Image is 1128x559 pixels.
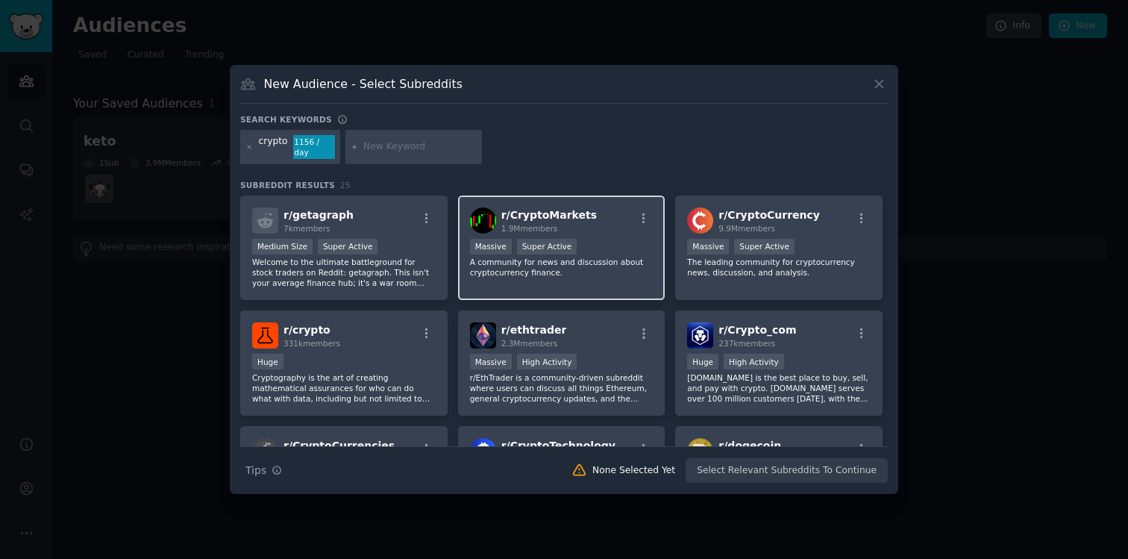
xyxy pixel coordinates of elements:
[293,135,335,159] div: 1156 / day
[470,438,496,464] img: CryptoTechnology
[340,181,351,190] span: 25
[252,322,278,349] img: crypto
[687,257,871,278] p: The leading community for cryptocurrency news, discussion, and analysis.
[240,114,332,125] h3: Search keywords
[734,239,795,254] div: Super Active
[718,224,775,233] span: 9.9M members
[501,440,615,452] span: r/ CryptoTechnology
[517,239,577,254] div: Super Active
[318,239,378,254] div: Super Active
[240,180,335,190] span: Subreddit Results
[718,440,781,452] span: r/ dogecoin
[470,372,654,404] p: r/EthTrader is a community-driven subreddit where users can discuss all things Ethereum, general ...
[264,76,463,92] h3: New Audience - Select Subreddits
[501,224,558,233] span: 1.9M members
[718,339,775,348] span: 237k members
[718,324,796,336] span: r/ Crypto_com
[718,209,820,221] span: r/ CryptoCurrency
[687,322,713,349] img: Crypto_com
[252,239,313,254] div: Medium Size
[724,354,784,369] div: High Activity
[687,207,713,234] img: CryptoCurrency
[687,438,713,464] img: dogecoin
[592,464,675,478] div: None Selected Yet
[501,209,597,221] span: r/ CryptoMarkets
[283,339,340,348] span: 331k members
[252,354,283,369] div: Huge
[470,207,496,234] img: CryptoMarkets
[363,140,477,154] input: New Keyword
[259,135,288,159] div: crypto
[252,372,436,404] p: Cryptography is the art of creating mathematical assurances for who can do what with data, includ...
[470,322,496,349] img: ethtrader
[687,239,729,254] div: Massive
[470,239,512,254] div: Massive
[283,440,395,452] span: r/ CryptoCurrencies
[517,354,577,369] div: High Activity
[252,438,278,464] img: CryptoCurrencies
[501,324,567,336] span: r/ ethtrader
[283,224,330,233] span: 7k members
[240,457,287,484] button: Tips
[687,354,718,369] div: Huge
[245,463,266,478] span: Tips
[283,209,354,221] span: r/ getagraph
[252,257,436,288] p: Welcome to the ultimate battleground for stock traders on Reddit: getagraph. This isn't your aver...
[687,372,871,404] p: [DOMAIN_NAME] is the best place to buy, sell, and pay with crypto. [DOMAIN_NAME] serves over 100 ...
[283,324,330,336] span: r/ crypto
[470,257,654,278] p: A community for news and discussion about cryptocurrency finance.
[470,354,512,369] div: Massive
[501,339,558,348] span: 2.3M members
